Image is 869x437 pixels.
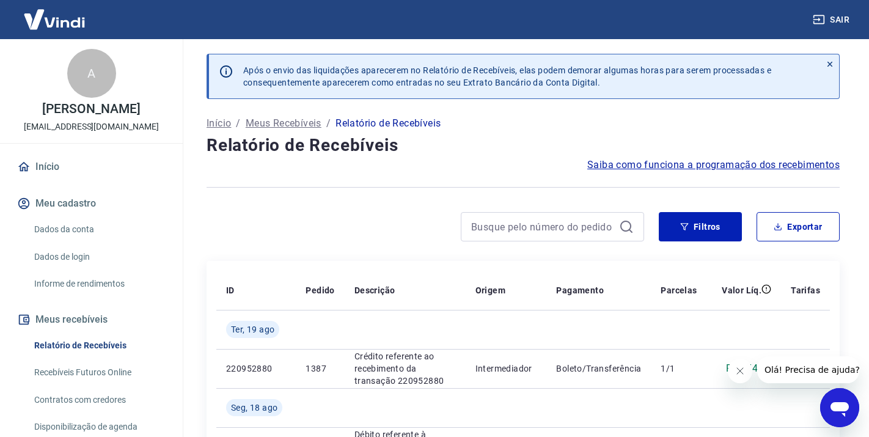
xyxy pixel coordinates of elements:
[29,244,168,270] a: Dados de login
[661,284,697,296] p: Parcelas
[29,387,168,413] a: Contratos com credores
[475,362,537,375] p: Intermediador
[810,9,854,31] button: Sair
[354,284,395,296] p: Descrição
[757,212,840,241] button: Exportar
[42,103,140,116] p: [PERSON_NAME]
[471,218,614,236] input: Busque pelo número do pedido
[757,356,859,383] iframe: Mensagem da empresa
[354,350,456,387] p: Crédito referente ao recebimento da transação 220952880
[231,323,274,336] span: Ter, 19 ago
[728,359,752,383] iframe: Fechar mensagem
[246,116,321,131] a: Meus Recebíveis
[29,333,168,358] a: Relatório de Recebíveis
[556,284,604,296] p: Pagamento
[7,9,103,18] span: Olá! Precisa de ajuda?
[226,362,286,375] p: 220952880
[15,1,94,38] img: Vindi
[726,361,772,376] p: R$ 454,80
[306,284,334,296] p: Pedido
[587,158,840,172] a: Saiba como funciona a programação dos recebimentos
[24,120,159,133] p: [EMAIL_ADDRESS][DOMAIN_NAME]
[15,190,168,217] button: Meu cadastro
[29,360,168,385] a: Recebíveis Futuros Online
[722,284,761,296] p: Valor Líq.
[236,116,240,131] p: /
[15,153,168,180] a: Início
[67,49,116,98] div: A
[29,271,168,296] a: Informe de rendimentos
[207,133,840,158] h4: Relatório de Recebíveis
[29,217,168,242] a: Dados da conta
[791,284,820,296] p: Tarifas
[820,388,859,427] iframe: Botão para abrir a janela de mensagens
[15,306,168,333] button: Meus recebíveis
[659,212,742,241] button: Filtros
[306,362,334,375] p: 1387
[335,116,441,131] p: Relatório de Recebíveis
[475,284,505,296] p: Origem
[231,402,277,414] span: Seg, 18 ago
[243,64,771,89] p: Após o envio das liquidações aparecerem no Relatório de Recebíveis, elas podem demorar algumas ho...
[556,362,641,375] p: Boleto/Transferência
[226,284,235,296] p: ID
[661,362,697,375] p: 1/1
[207,116,231,131] a: Início
[326,116,331,131] p: /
